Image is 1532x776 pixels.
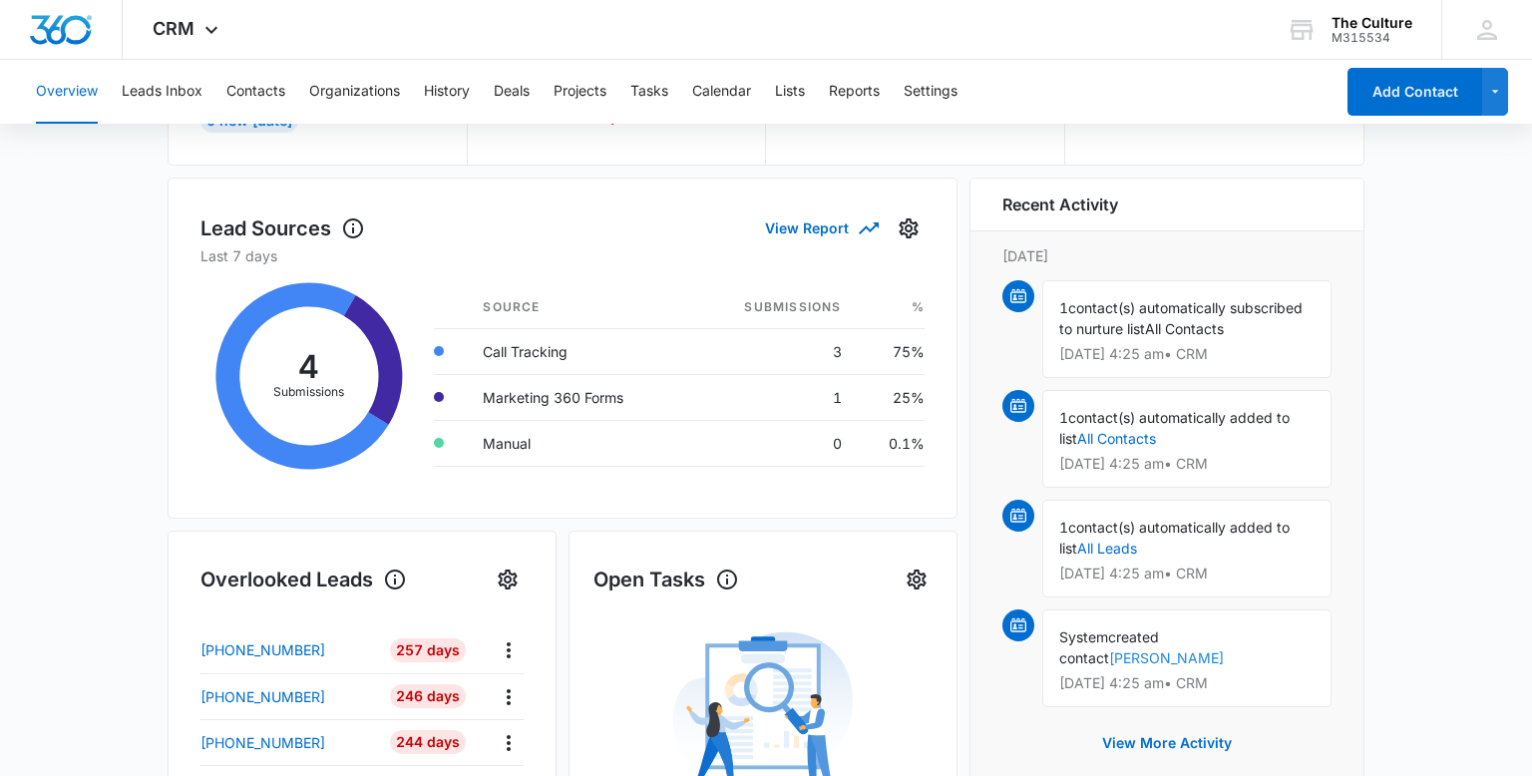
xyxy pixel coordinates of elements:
button: View Report [765,210,877,245]
p: [DATE] 4:25 am • CRM [1059,347,1315,361]
td: Call Tracking [467,328,690,374]
button: Tasks [630,60,668,124]
a: [PHONE_NUMBER] [200,686,375,707]
th: Submissions [690,286,857,329]
button: Projects [554,60,606,124]
button: History [424,60,470,124]
td: 3 [690,328,857,374]
p: [PHONE_NUMBER] [200,686,325,707]
button: Leads Inbox [122,60,202,124]
button: Calendar [692,60,751,124]
td: 0.1% [858,420,925,466]
button: Settings [492,564,524,595]
span: 1 [1059,409,1068,426]
a: All Leads [1077,540,1137,557]
button: Actions [493,634,524,665]
p: [PHONE_NUMBER] [200,639,325,660]
span: contact(s) automatically added to list [1059,409,1290,447]
td: Manual [467,420,690,466]
a: All Contacts [1077,430,1156,447]
th: % [858,286,925,329]
span: 1 [1059,299,1068,316]
button: Overview [36,60,98,124]
th: Source [467,286,690,329]
h1: Open Tasks [593,565,739,594]
div: 257 Days [390,638,466,662]
div: account name [1332,15,1412,31]
p: [DATE] 4:25 am • CRM [1059,567,1315,581]
button: Contacts [226,60,285,124]
h1: Lead Sources [200,213,365,243]
div: 246 Days [390,684,466,708]
button: View More Activity [1082,719,1252,767]
button: Actions [493,727,524,758]
span: System [1059,628,1108,645]
span: All Contacts [1145,320,1224,337]
button: Lists [775,60,805,124]
td: 75% [858,328,925,374]
p: 50% last 7 days [518,110,625,124]
p: Last 7 days [200,245,925,266]
button: Organizations [309,60,400,124]
td: 25% [858,374,925,420]
p: [PHONE_NUMBER] [200,732,325,753]
h6: Recent Activity [1002,193,1118,216]
h1: Overlooked Leads [200,565,407,594]
div: 244 Days [390,730,466,754]
td: 0 [690,420,857,466]
button: Settings [904,60,957,124]
button: Actions [493,681,524,712]
button: Add Contact [1347,68,1482,116]
button: Deals [494,60,530,124]
p: [DATE] [1002,245,1332,266]
button: Settings [893,212,925,244]
a: [PHONE_NUMBER] [200,639,375,660]
span: CRM [153,18,194,39]
td: Marketing 360 Forms [467,374,690,420]
span: created contact [1059,628,1159,666]
button: Reports [829,60,880,124]
span: 1 [1059,519,1068,536]
p: [DATE] 4:25 am • CRM [1059,457,1315,471]
span: contact(s) automatically subscribed to nurture list [1059,299,1303,337]
a: [PHONE_NUMBER] [200,732,375,753]
a: [PERSON_NAME] [1109,649,1224,666]
div: account id [1332,31,1412,45]
td: 1 [690,374,857,420]
p: [DATE] 4:25 am • CRM [1059,676,1315,690]
span: contact(s) automatically added to list [1059,519,1290,557]
button: Settings [901,564,933,595]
